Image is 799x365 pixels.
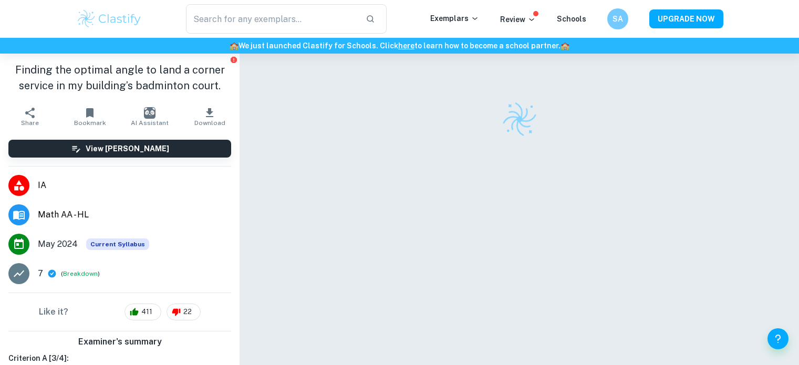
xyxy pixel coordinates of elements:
span: Current Syllabus [86,238,149,250]
span: May 2024 [38,238,78,251]
p: Exemplars [430,13,479,24]
button: UPGRADE NOW [649,9,723,28]
button: Breakdown [63,269,98,278]
a: Schools [557,15,586,23]
span: Bookmark [74,119,106,127]
span: AI Assistant [131,119,169,127]
img: Clastify logo [500,100,538,139]
h6: We just launched Clastify for Schools. Click to learn how to become a school partner. [2,40,797,51]
a: here [398,41,414,50]
h6: View [PERSON_NAME] [86,143,169,154]
p: 7 [38,267,43,280]
button: Help and Feedback [767,328,788,349]
div: 22 [167,304,201,320]
span: 22 [178,307,198,317]
span: Share [21,119,39,127]
div: 411 [124,304,161,320]
h6: Examiner's summary [4,336,235,348]
span: 🏫 [230,41,238,50]
p: Review [500,14,536,25]
button: View [PERSON_NAME] [8,140,231,158]
div: This exemplar is based on the current syllabus. Feel free to refer to it for inspiration/ideas wh... [86,238,149,250]
span: Math AA - HL [38,208,231,221]
span: Download [194,119,225,127]
span: ( ) [61,269,100,279]
h6: Criterion A [ 3 / 4 ]: [8,352,231,364]
span: 411 [136,307,158,317]
h1: Finding the optimal angle to land a corner service in my building’s badminton court. [8,62,231,93]
img: Clastify logo [76,8,143,29]
button: AI Assistant [120,102,180,131]
button: Report issue [230,56,237,64]
button: Download [180,102,240,131]
span: 🏫 [561,41,569,50]
img: AI Assistant [144,107,155,119]
input: Search for any exemplars... [186,4,358,34]
h6: Like it? [39,306,68,318]
span: IA [38,179,231,192]
button: SA [607,8,628,29]
button: Bookmark [60,102,120,131]
h6: SA [611,13,624,25]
